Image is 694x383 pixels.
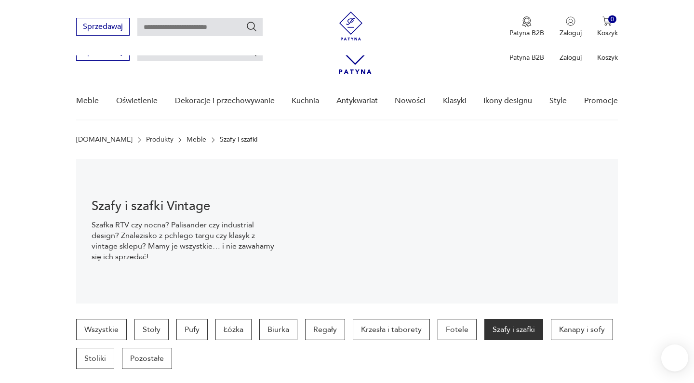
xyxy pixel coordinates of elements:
button: Sprzedawaj [76,18,130,36]
a: Stoły [134,319,169,340]
p: Koszyk [597,53,618,62]
a: Nowości [395,82,426,119]
p: Koszyk [597,28,618,38]
p: Zaloguj [560,28,582,38]
a: Meble [187,136,206,144]
a: [DOMAIN_NAME] [76,136,133,144]
a: Fotele [438,319,477,340]
button: Patyna B2B [509,16,544,38]
a: Stoliki [76,348,114,369]
a: Pozostałe [122,348,172,369]
div: 0 [608,15,616,24]
a: Style [549,82,567,119]
a: Sprzedawaj [76,49,130,56]
a: Szafy i szafki [484,319,543,340]
p: Patyna B2B [509,28,544,38]
a: Dekoracje i przechowywanie [175,82,275,119]
a: Sprzedawaj [76,24,130,31]
a: Ikony designu [483,82,532,119]
a: Krzesła i taborety [353,319,430,340]
a: Łóżka [215,319,252,340]
a: Biurka [259,319,297,340]
p: Szafy i szafki [220,136,257,144]
iframe: Smartsupp widget button [661,344,688,371]
a: Klasyki [443,82,467,119]
img: Ikonka użytkownika [566,16,575,26]
a: Oświetlenie [116,82,158,119]
img: Patyna - sklep z meblami i dekoracjami vintage [336,12,365,40]
button: 0Koszyk [597,16,618,38]
a: Pufy [176,319,208,340]
h1: Szafy i szafki Vintage [92,200,277,212]
p: Patyna B2B [509,53,544,62]
a: Kanapy i sofy [551,319,613,340]
img: Ikona koszyka [602,16,612,26]
p: Szafka RTV czy nocna? Palisander czy industrial design? Znalezisko z pchlego targu czy klasyk z v... [92,220,277,262]
a: Ikona medaluPatyna B2B [509,16,544,38]
img: Ikona medalu [522,16,532,27]
a: Meble [76,82,99,119]
a: Antykwariat [336,82,378,119]
a: Regały [305,319,345,340]
a: Produkty [146,136,173,144]
button: Zaloguj [560,16,582,38]
a: Promocje [584,82,618,119]
a: Kuchnia [292,82,319,119]
p: Zaloguj [560,53,582,62]
button: Szukaj [246,21,257,32]
a: Wszystkie [76,319,127,340]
